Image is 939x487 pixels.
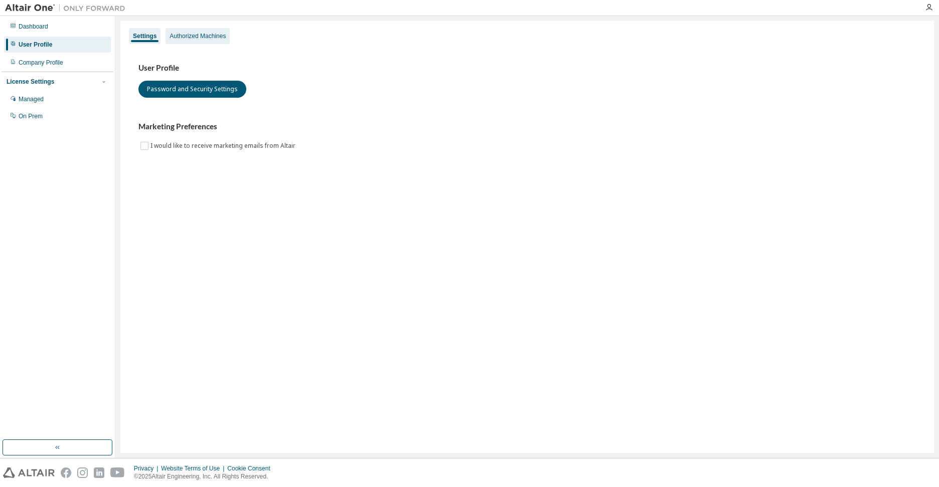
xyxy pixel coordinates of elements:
[134,464,161,472] div: Privacy
[170,32,226,40] div: Authorized Machines
[19,95,44,103] div: Managed
[61,467,71,478] img: facebook.svg
[150,140,297,152] label: I would like to receive marketing emails from Altair
[161,464,227,472] div: Website Terms of Use
[94,467,104,478] img: linkedin.svg
[138,81,246,98] button: Password and Security Settings
[133,32,156,40] div: Settings
[19,59,63,67] div: Company Profile
[19,23,48,31] div: Dashboard
[110,467,125,478] img: youtube.svg
[138,63,916,73] h3: User Profile
[19,112,43,120] div: On Prem
[227,464,276,472] div: Cookie Consent
[5,3,130,13] img: Altair One
[3,467,55,478] img: altair_logo.svg
[134,472,276,481] p: © 2025 Altair Engineering, Inc. All Rights Reserved.
[7,78,54,86] div: License Settings
[138,122,916,132] h3: Marketing Preferences
[19,41,52,49] div: User Profile
[77,467,88,478] img: instagram.svg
